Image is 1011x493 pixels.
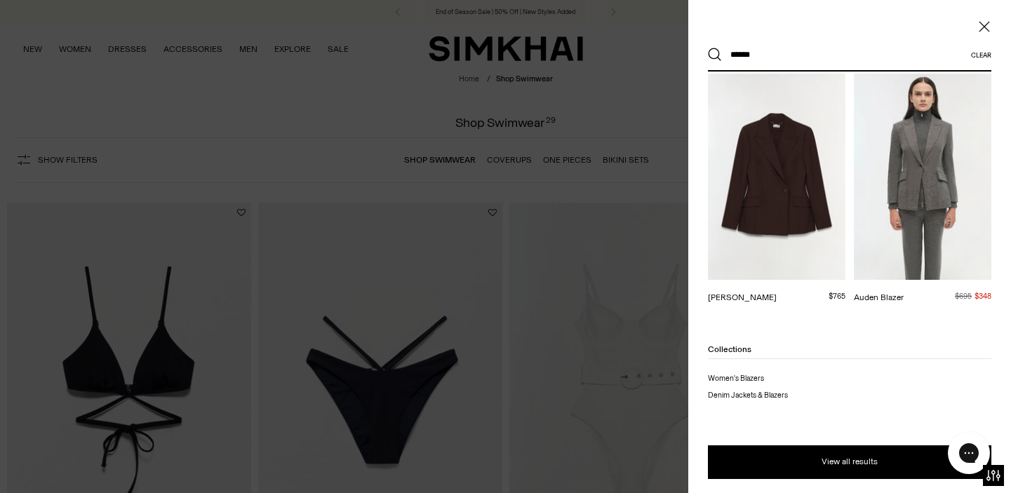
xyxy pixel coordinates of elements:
div: Denim Jackets & Blazers [708,390,788,401]
a: Surabhi Blazer [PERSON_NAME] $765 [708,74,845,304]
a: Denim Jackets & Blazers [708,390,991,401]
div: Auden Blazer [854,291,904,304]
input: What are you looking for? [722,39,971,70]
button: Clear [971,51,991,59]
button: Close [977,20,991,34]
img: Auden Blazer [854,74,991,280]
iframe: Sign Up via Text for Offers [11,440,141,482]
a: Women's Blazers [708,373,991,384]
img: Surabhi Blazer [708,74,845,280]
span: Collections [708,344,751,354]
button: View all results [708,445,991,479]
a: Auden Blazer Auden Blazer $695$348 [854,74,991,304]
div: Women's Blazers [708,373,764,384]
iframe: Gorgias live chat messenger [941,427,997,479]
button: Search [708,48,722,62]
div: [PERSON_NAME] [708,291,777,304]
span: $765 [829,292,845,301]
s: $695 [955,292,972,301]
span: $348 [975,292,991,301]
